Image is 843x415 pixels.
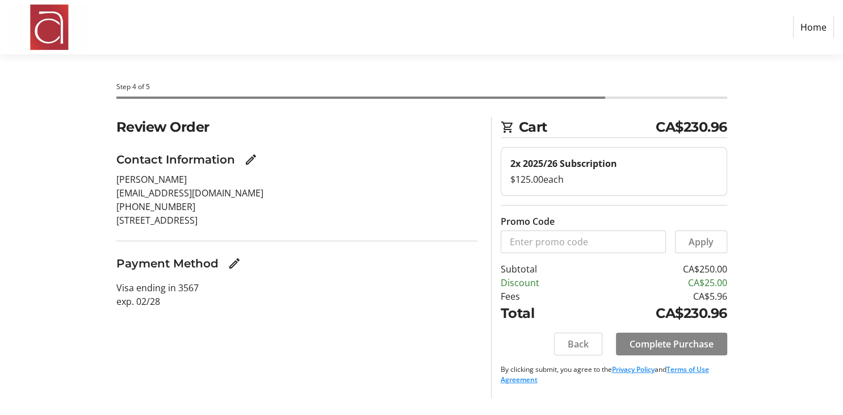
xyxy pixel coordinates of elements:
[501,364,709,384] a: Terms of Use Agreement
[501,290,580,303] td: Fees
[612,364,655,374] a: Privacy Policy
[223,252,246,275] button: Edit Payment Method
[656,117,727,137] span: CA$230.96
[116,173,477,186] p: [PERSON_NAME]
[580,276,727,290] td: CA$25.00
[116,151,235,168] h3: Contact Information
[689,235,714,249] span: Apply
[116,281,477,308] p: Visa ending in 3567 exp. 02/28
[793,16,834,38] a: Home
[116,213,477,227] p: [STREET_ADDRESS]
[510,173,718,186] div: $125.00 each
[616,333,727,355] button: Complete Purchase
[116,117,477,137] h2: Review Order
[501,230,666,253] input: Enter promo code
[568,337,589,351] span: Back
[630,337,714,351] span: Complete Purchase
[554,333,602,355] button: Back
[9,5,90,50] img: Amadeus Choir of Greater Toronto 's Logo
[116,82,727,92] div: Step 4 of 5
[501,303,580,324] td: Total
[580,262,727,276] td: CA$250.00
[116,186,477,200] p: [EMAIL_ADDRESS][DOMAIN_NAME]
[510,157,617,170] strong: 2x 2025/26 Subscription
[519,117,656,137] span: Cart
[116,200,477,213] p: [PHONE_NUMBER]
[501,364,727,385] p: By clicking submit, you agree to the and
[580,303,727,324] td: CA$230.96
[240,148,262,171] button: Edit Contact Information
[116,255,219,272] h3: Payment Method
[675,230,727,253] button: Apply
[501,215,555,228] label: Promo Code
[501,276,580,290] td: Discount
[580,290,727,303] td: CA$5.96
[501,262,580,276] td: Subtotal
